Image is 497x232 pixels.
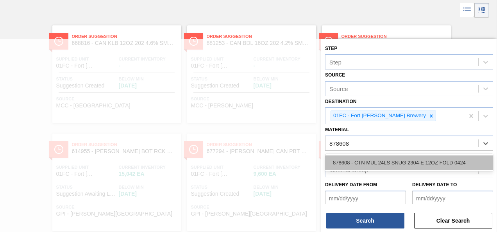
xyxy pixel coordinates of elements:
[331,111,427,121] div: 01FC - Fort [PERSON_NAME] Brewery
[325,127,349,132] label: Material
[474,3,489,18] div: Card Vision
[46,25,181,123] a: statusOrder Suggestion668816 - CAN KLB 12OZ 202 4.6% SMTH 1120 GEN BEERSupplied Unit01FC - Fort [...
[325,46,337,51] label: Step
[325,155,493,170] div: 878608 - CTN MUL 24LS SNUG 2304-E 12OZ FOLD 0424
[329,85,348,92] div: Source
[324,37,333,46] img: status
[460,3,474,18] div: List Vision
[325,72,345,78] label: Source
[325,191,406,206] input: mm/dd/yyyy
[325,182,377,187] label: Delivery Date from
[329,59,341,65] div: Step
[72,32,181,40] span: Order Suggestion
[341,32,451,40] span: Order Suggestion
[181,25,316,123] a: statusOrder Suggestion881253 - CAN BDL 16OZ 202 4.2% SMTH 0924 6PACK BESupplied Unit01FC - Fort [...
[54,37,63,46] img: status
[412,191,493,206] input: mm/dd/yyyy
[316,25,451,123] a: statusOrder Suggestion878372 - CTN BUD 20LS SNUG 2301Supplied Unit01FC - Fort [PERSON_NAME] Brewe...
[412,182,457,187] label: Delivery Date to
[189,37,198,46] img: status
[325,99,356,104] label: Destination
[207,32,316,40] span: Order Suggestion
[325,153,367,159] label: Material Group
